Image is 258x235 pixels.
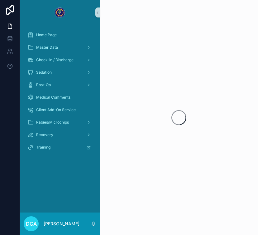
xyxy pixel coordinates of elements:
[26,220,37,228] span: DGA
[24,54,96,66] a: Check-In / Discharge
[44,221,79,227] p: [PERSON_NAME]
[24,117,96,128] a: Rabies/Microchips
[24,79,96,91] a: Post-Op
[36,32,57,37] span: Home Page
[36,45,58,50] span: Master Data
[36,95,70,100] span: Medical Comments
[24,42,96,53] a: Master Data
[36,82,51,87] span: Post-Op
[36,57,74,62] span: Check-In / Discharge
[55,7,65,17] img: App logo
[36,107,76,112] span: Client Add-On Service
[36,132,53,137] span: Recovery
[36,120,69,125] span: Rabies/Microchips
[24,29,96,41] a: Home Page
[36,145,50,150] span: Training
[20,25,100,161] div: scrollable content
[24,92,96,103] a: Medical Comments
[36,70,52,75] span: Sedation
[24,142,96,153] a: Training
[24,67,96,78] a: Sedation
[24,104,96,115] a: Client Add-On Service
[24,129,96,140] a: Recovery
